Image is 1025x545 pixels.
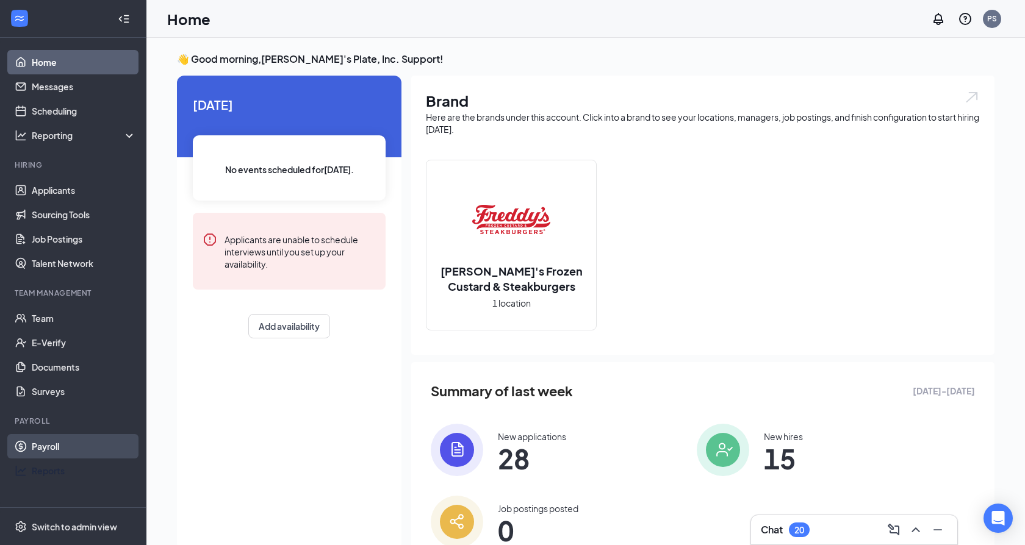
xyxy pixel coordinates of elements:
button: Add availability [248,314,330,338]
button: ChevronUp [906,520,926,540]
a: Reports [32,458,136,483]
img: icon [431,424,483,476]
div: Open Intercom Messenger [984,504,1013,533]
button: ComposeMessage [884,520,904,540]
div: Switch to admin view [32,521,117,533]
a: Sourcing Tools [32,202,136,227]
span: 15 [764,447,803,469]
svg: Settings [15,521,27,533]
div: New hires [764,430,803,443]
img: icon [697,424,749,476]
div: Reporting [32,129,137,141]
a: Payroll [32,434,136,458]
a: E-Verify [32,330,136,355]
span: 0 [498,519,578,541]
div: Team Management [15,288,134,298]
button: Minimize [928,520,948,540]
img: Freddy's Frozen Custard & Steakburgers [472,180,550,258]
a: Surveys [32,379,136,404]
svg: Notifications [931,12,946,26]
div: Hiring [15,160,134,170]
div: Applicants are unable to schedule interviews until you set up your availability. [225,232,376,270]
a: Talent Network [32,251,136,276]
div: New applications [498,430,566,443]
a: Job Postings [32,227,136,251]
div: PS [987,13,997,24]
div: 20 [794,525,804,535]
a: Applicants [32,178,136,202]
div: Payroll [15,416,134,426]
span: [DATE] - [DATE] [913,384,975,397]
h3: 👋 Good morning, [PERSON_NAME]'s Plate, Inc. Support ! [177,52,994,66]
svg: ComposeMessage [887,522,901,537]
span: 28 [498,447,566,469]
h1: Home [167,9,210,29]
h2: [PERSON_NAME]'s Frozen Custard & Steakburgers [426,263,596,294]
svg: Analysis [15,129,27,141]
svg: Error [203,232,217,247]
svg: QuestionInfo [958,12,973,26]
svg: WorkstreamLogo [13,12,26,24]
img: open.6027fd2a22e1237b5b06.svg [964,90,980,104]
a: Messages [32,74,136,99]
div: Job postings posted [498,502,578,515]
a: Home [32,50,136,74]
svg: Minimize [930,522,945,537]
span: 1 location [492,296,531,310]
h3: Chat [761,523,783,536]
a: Scheduling [32,99,136,123]
h1: Brand [426,90,980,111]
span: No events scheduled for [DATE] . [225,163,354,176]
div: Here are the brands under this account. Click into a brand to see your locations, managers, job p... [426,111,980,135]
svg: Collapse [118,13,130,25]
svg: ChevronUp [908,522,923,537]
a: Team [32,306,136,330]
span: [DATE] [193,95,386,114]
a: Documents [32,355,136,379]
span: Summary of last week [431,380,573,402]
